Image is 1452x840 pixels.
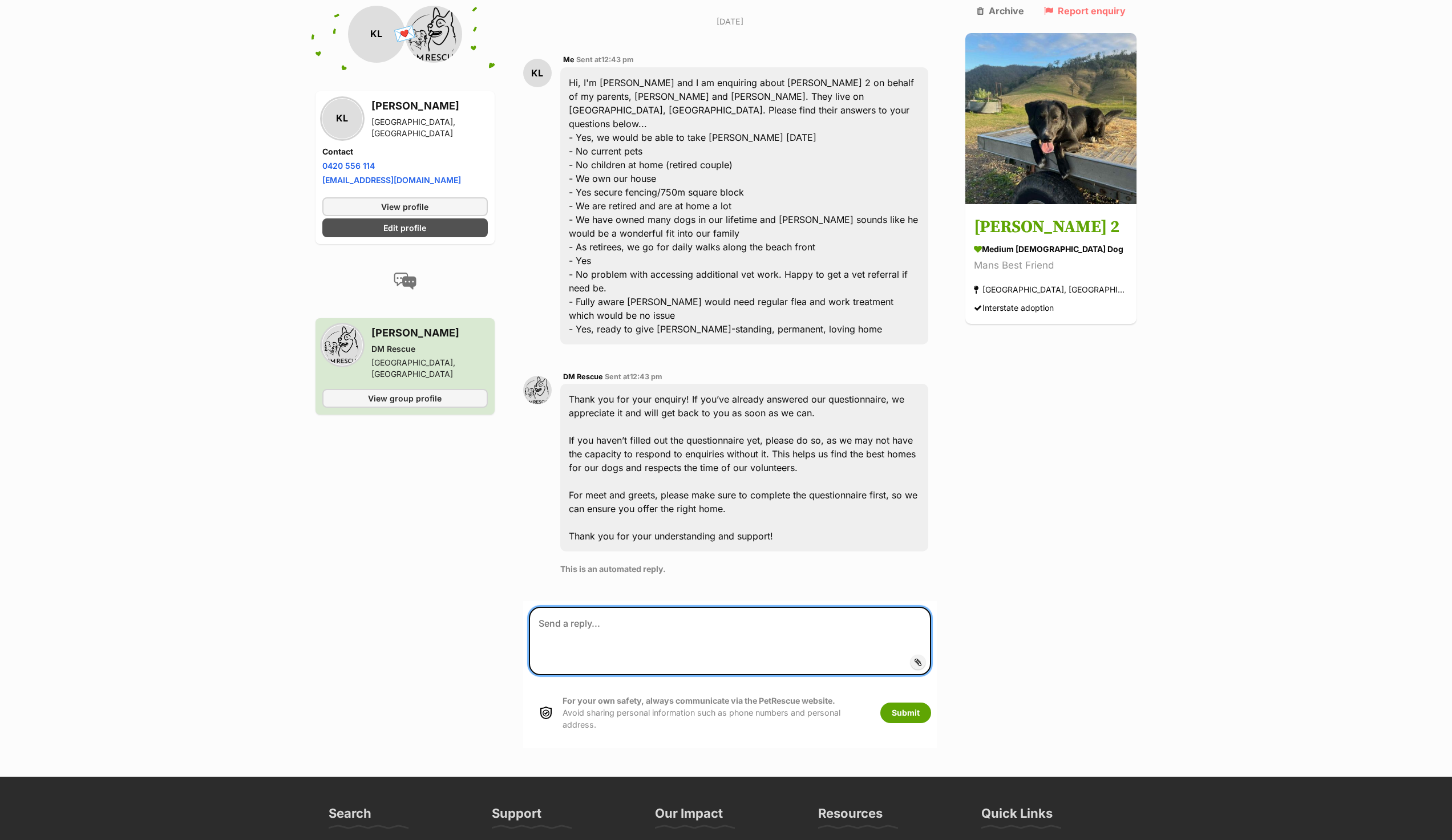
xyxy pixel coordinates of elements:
div: Hi, I'm [PERSON_NAME] and I am enquiring about [PERSON_NAME] 2 on behalf of my parents, [PERSON_N... [560,67,929,344]
div: Thank you for your enquiry! If you’ve already answered our questionnaire, we appreciate it and wi... [560,384,929,551]
div: KL [322,99,362,139]
h3: Quick Links [981,805,1053,828]
span: View profile [381,201,428,213]
img: conversation-icon-4a6f8262b818ee0b60e3300018af0b2d0b884aa5de6e9bcb8d3d4eeb1a70a7c4.svg [394,273,416,290]
span: View group profile [368,392,442,404]
div: KL [348,6,405,63]
h3: Search [329,805,371,828]
a: View profile [322,197,488,216]
span: Edit profile [383,222,426,234]
h4: Contact [322,146,488,157]
h3: Our Impact [655,805,723,828]
div: [GEOGRAPHIC_DATA], [GEOGRAPHIC_DATA] [974,282,1128,298]
span: Sent at [605,372,662,381]
span: Sent at [576,55,634,64]
strong: For your own safety, always communicate via the PetRescue website. [563,696,835,705]
div: medium [DEMOGRAPHIC_DATA] Dog [974,244,1128,255]
h3: Support [492,805,541,828]
h3: Resources [818,805,883,828]
span: DM Rescue [563,372,603,381]
p: [DATE] [523,15,937,27]
div: KL [523,59,552,87]
span: 💌 [392,22,418,47]
a: Archive [977,6,1024,16]
button: Submit [880,703,931,723]
span: Me [563,55,575,64]
img: Bob 2 [965,33,1136,204]
a: [EMAIL_ADDRESS][DOMAIN_NAME] [322,175,461,185]
div: Mans Best Friend [974,258,1128,274]
p: This is an automated reply. [560,563,929,575]
img: DM Rescue profile pic [523,376,552,404]
a: [PERSON_NAME] 2 medium [DEMOGRAPHIC_DATA] Dog Mans Best Friend [GEOGRAPHIC_DATA], [GEOGRAPHIC_DAT... [965,206,1136,324]
div: DM Rescue [371,343,488,355]
a: Edit profile [322,218,488,237]
img: DM Rescue profile pic [322,325,362,365]
span: 12:43 pm [630,372,662,381]
span: 12:43 pm [601,55,634,64]
div: Interstate adoption [974,301,1054,316]
a: 0420 556 114 [322,161,375,171]
p: Avoid sharing personal information such as phone numbers and personal address. [563,695,869,731]
img: DM Rescue profile pic [405,6,462,63]
div: [GEOGRAPHIC_DATA], [GEOGRAPHIC_DATA] [371,357,488,380]
h3: [PERSON_NAME] [371,325,488,341]
h3: [PERSON_NAME] [371,98,488,114]
div: [GEOGRAPHIC_DATA], [GEOGRAPHIC_DATA] [371,116,488,139]
a: View group profile [322,389,488,408]
h3: [PERSON_NAME] 2 [974,215,1128,241]
a: Report enquiry [1044,6,1126,16]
